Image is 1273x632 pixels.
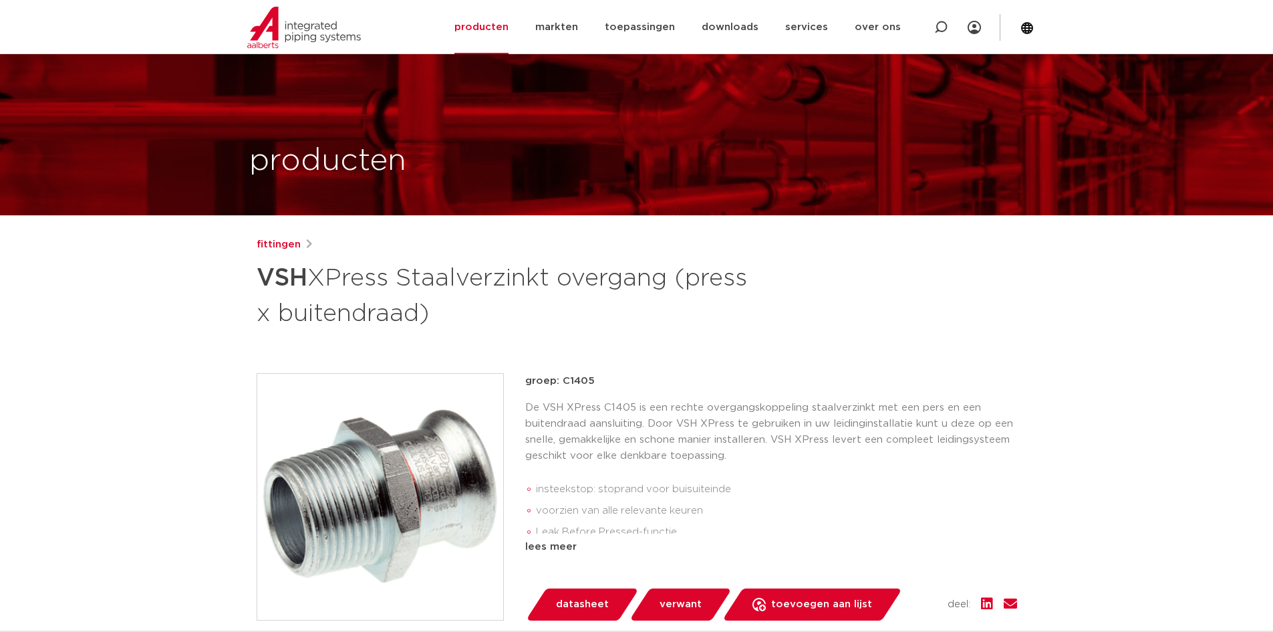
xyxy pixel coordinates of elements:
strong: VSH [257,266,307,290]
div: lees meer [525,539,1017,555]
p: groep: C1405 [525,373,1017,389]
a: fittingen [257,237,301,253]
li: insteekstop: stoprand voor buisuiteinde [536,479,1017,500]
span: deel: [948,597,970,613]
h1: XPress Staalverzinkt overgang (press x buitendraad) [257,258,758,330]
li: voorzien van alle relevante keuren [536,500,1017,522]
span: datasheet [556,594,609,615]
img: Product Image for VSH XPress Staalverzinkt overgang (press x buitendraad) [257,374,503,620]
p: De VSH XPress C1405 is een rechte overgangskoppeling staalverzinkt met een pers en een buitendraa... [525,400,1017,464]
a: datasheet [525,589,639,621]
a: verwant [629,589,732,621]
span: verwant [660,594,702,615]
span: toevoegen aan lijst [771,594,872,615]
li: Leak Before Pressed-functie [536,522,1017,543]
h1: producten [249,140,406,183]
